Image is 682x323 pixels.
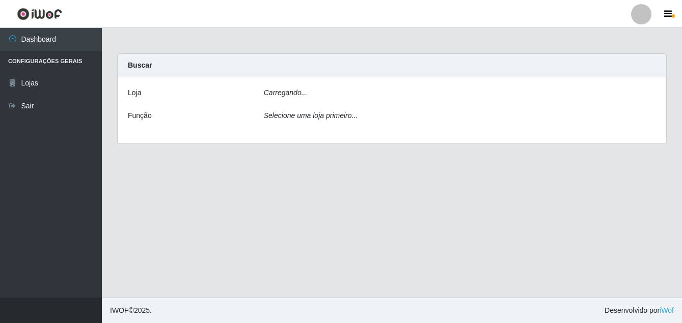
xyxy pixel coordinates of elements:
[110,305,152,316] span: © 2025 .
[605,305,674,316] span: Desenvolvido por
[110,306,129,314] span: IWOF
[128,87,141,98] label: Loja
[660,306,674,314] a: iWof
[264,111,358,120] i: Selecione uma loja primeiro...
[128,61,152,69] strong: Buscar
[128,110,152,121] label: Função
[17,8,62,20] img: CoreUI Logo
[264,89,308,97] i: Carregando...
